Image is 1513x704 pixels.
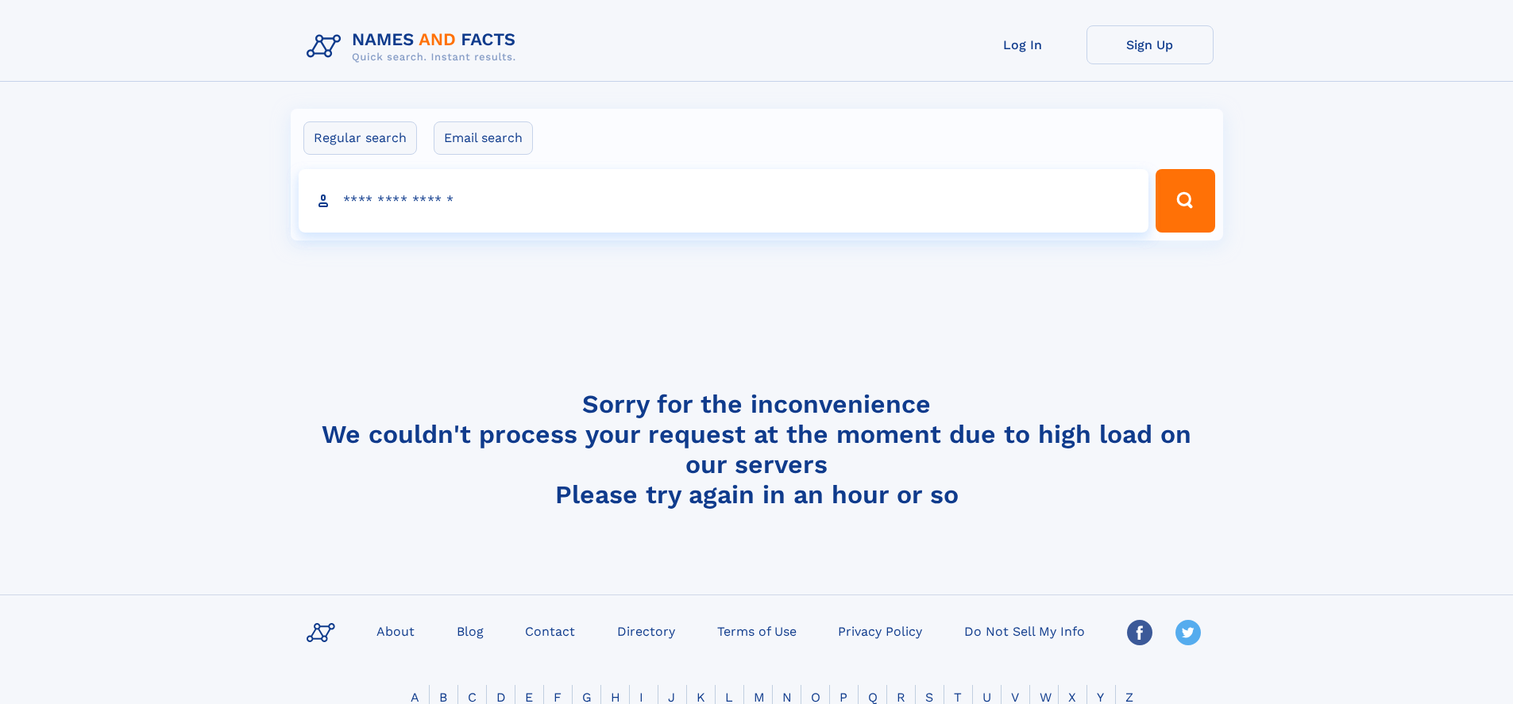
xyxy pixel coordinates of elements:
a: Contact [519,619,581,642]
h4: Sorry for the inconvenience We couldn't process your request at the moment due to high load on ou... [300,389,1214,510]
a: About [370,619,421,642]
a: Log In [959,25,1087,64]
label: Email search [434,121,533,155]
img: Logo Names and Facts [300,25,529,68]
a: Terms of Use [711,619,803,642]
a: Blog [450,619,490,642]
img: Twitter [1175,620,1201,645]
button: Search Button [1156,169,1214,233]
a: Privacy Policy [832,619,928,642]
label: Regular search [303,121,417,155]
a: Do Not Sell My Info [958,619,1091,642]
a: Directory [611,619,681,642]
img: Facebook [1127,620,1152,645]
a: Sign Up [1087,25,1214,64]
input: search input [299,169,1149,233]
